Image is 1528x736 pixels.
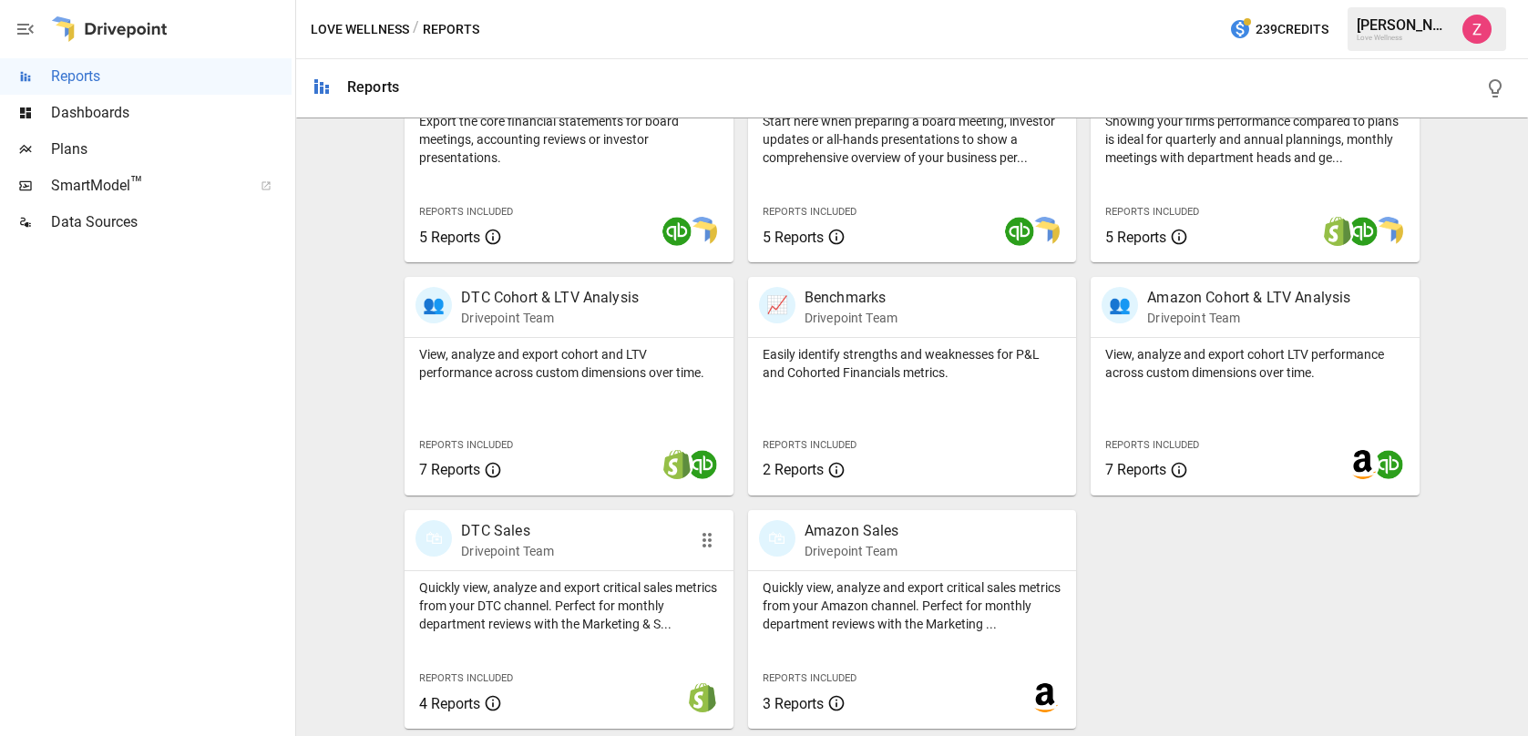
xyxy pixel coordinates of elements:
[1323,217,1352,246] img: shopify
[1222,13,1336,46] button: 239Credits
[1105,112,1404,167] p: Showing your firm's performance compared to plans is ideal for quarterly and annual plannings, mo...
[805,520,899,542] p: Amazon Sales
[1374,217,1403,246] img: smart model
[1105,439,1199,451] span: Reports Included
[759,287,795,323] div: 📈
[763,672,856,684] span: Reports Included
[51,211,292,233] span: Data Sources
[419,439,513,451] span: Reports Included
[419,695,480,712] span: 4 Reports
[51,175,241,197] span: SmartModel
[419,672,513,684] span: Reports Included
[1102,287,1138,323] div: 👥
[1349,217,1378,246] img: quickbooks
[1147,287,1350,309] p: Amazon Cohort & LTV Analysis
[1357,34,1451,42] div: Love Wellness
[419,461,480,478] span: 7 Reports
[461,309,639,327] p: Drivepoint Team
[1031,217,1060,246] img: smart model
[1256,18,1328,41] span: 239 Credits
[419,229,480,246] span: 5 Reports
[419,112,718,167] p: Export the core financial statements for board meetings, accounting reviews or investor presentat...
[413,18,419,41] div: /
[1462,15,1492,44] img: Zoe Keller
[662,217,692,246] img: quickbooks
[1105,461,1166,478] span: 7 Reports
[763,439,856,451] span: Reports Included
[688,450,717,479] img: quickbooks
[1105,229,1166,246] span: 5 Reports
[461,542,554,560] p: Drivepoint Team
[662,450,692,479] img: shopify
[1105,345,1404,382] p: View, analyze and export cohort LTV performance across custom dimensions over time.
[51,66,292,87] span: Reports
[1349,450,1378,479] img: amazon
[763,206,856,218] span: Reports Included
[461,287,639,309] p: DTC Cohort & LTV Analysis
[419,206,513,218] span: Reports Included
[415,287,452,323] div: 👥
[1031,683,1060,712] img: amazon
[763,345,1061,382] p: Easily identify strengths and weaknesses for P&L and Cohorted Financials metrics.
[419,578,718,633] p: Quickly view, analyze and export critical sales metrics from your DTC channel. Perfect for monthl...
[759,520,795,557] div: 🛍
[1105,206,1199,218] span: Reports Included
[415,520,452,557] div: 🛍
[311,18,409,41] button: Love Wellness
[805,287,897,309] p: Benchmarks
[419,345,718,382] p: View, analyze and export cohort and LTV performance across custom dimensions over time.
[805,309,897,327] p: Drivepoint Team
[1451,4,1502,55] button: Zoe Keller
[763,578,1061,633] p: Quickly view, analyze and export critical sales metrics from your Amazon channel. Perfect for mon...
[688,217,717,246] img: smart model
[1374,450,1403,479] img: quickbooks
[1147,309,1350,327] p: Drivepoint Team
[763,229,824,246] span: 5 Reports
[763,112,1061,167] p: Start here when preparing a board meeting, investor updates or all-hands presentations to show a ...
[51,138,292,160] span: Plans
[763,695,824,712] span: 3 Reports
[688,683,717,712] img: shopify
[51,102,292,124] span: Dashboards
[1005,217,1034,246] img: quickbooks
[461,520,554,542] p: DTC Sales
[1357,16,1451,34] div: [PERSON_NAME]
[805,542,899,560] p: Drivepoint Team
[347,78,399,96] div: Reports
[130,172,143,195] span: ™
[763,461,824,478] span: 2 Reports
